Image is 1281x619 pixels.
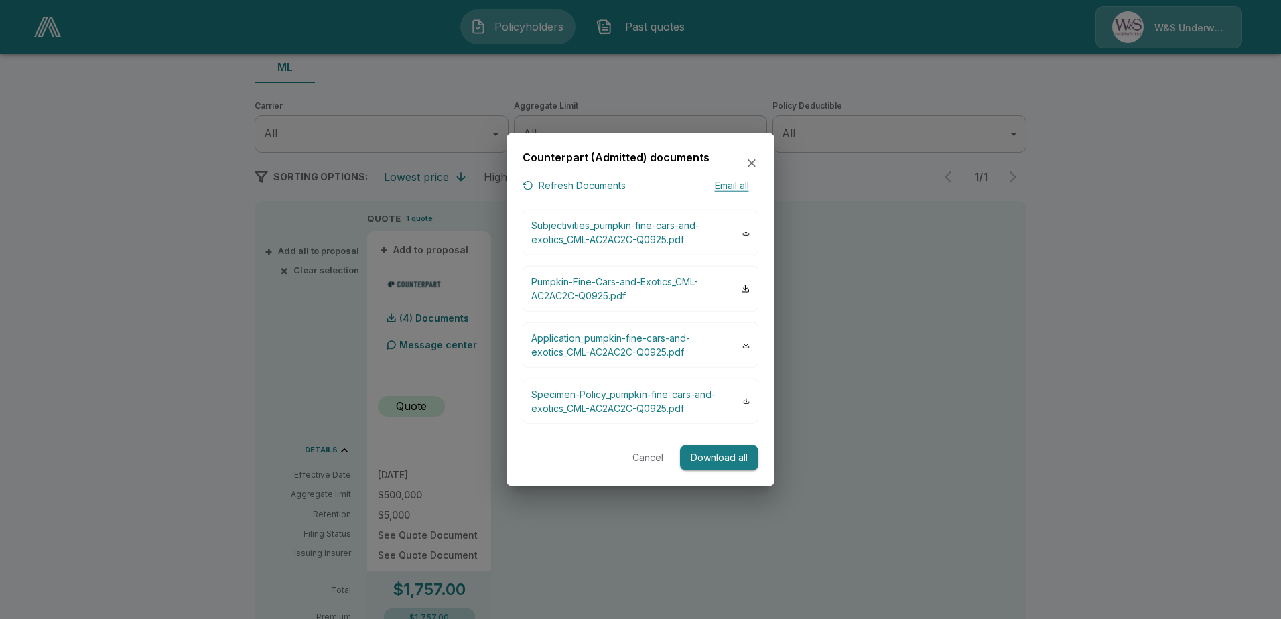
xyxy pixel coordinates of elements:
button: Download all [680,445,758,470]
p: Specimen-Policy_pumpkin-fine-cars-and-exotics_CML-AC2AC2C-Q0925.pdf [531,387,743,415]
button: Cancel [626,445,669,470]
button: Application_pumpkin-fine-cars-and-exotics_CML-AC2AC2C-Q0925.pdf [523,322,758,368]
button: Subjectivities_pumpkin-fine-cars-and-exotics_CML-AC2AC2C-Q0925.pdf [523,210,758,255]
p: Subjectivities_pumpkin-fine-cars-and-exotics_CML-AC2AC2C-Q0925.pdf [531,218,742,247]
button: Specimen-Policy_pumpkin-fine-cars-and-exotics_CML-AC2AC2C-Q0925.pdf [523,379,758,424]
p: Pumpkin-Fine-Cars-and-Exotics_CML-AC2AC2C-Q0925.pdf [531,275,741,303]
button: Email all [705,177,758,194]
h6: Counterpart (Admitted) documents [523,149,710,167]
p: Application_pumpkin-fine-cars-and-exotics_CML-AC2AC2C-Q0925.pdf [531,331,742,359]
button: Refresh Documents [523,177,626,194]
button: Pumpkin-Fine-Cars-and-Exotics_CML-AC2AC2C-Q0925.pdf [523,266,758,312]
